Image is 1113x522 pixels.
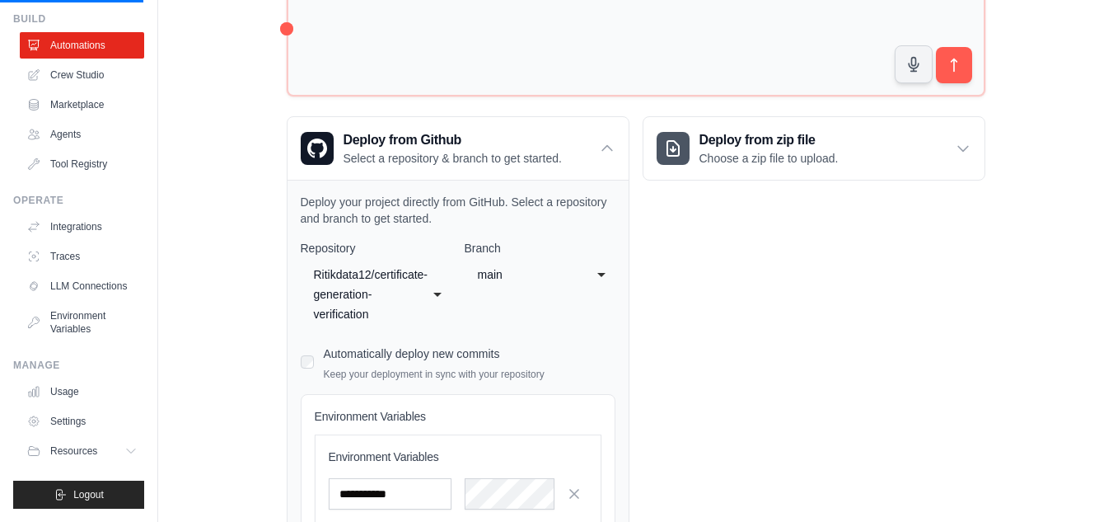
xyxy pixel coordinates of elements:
div: main [478,265,569,285]
span: Resources [50,444,97,458]
div: Manage [13,359,144,372]
iframe: Chat Widget [744,26,1113,522]
label: Branch [465,240,615,256]
a: Settings [20,408,144,435]
a: Crew Studio [20,62,144,88]
h3: Deploy from Github [344,130,562,150]
a: Usage [20,379,144,405]
a: Marketplace [20,92,144,118]
a: Automations [20,32,144,59]
a: Agents [20,121,144,148]
a: Integrations [20,214,144,240]
label: Repository [301,240,451,256]
h3: Deploy from zip file [699,130,839,150]
button: Logout [13,481,144,509]
span: Logout [73,488,104,501]
p: Select a repository & branch to get started. [344,150,562,167]
div: Ritikdata12/certificate-generation-verification [314,265,405,324]
a: LLM Connections [20,273,144,299]
button: Resources [20,438,144,464]
a: Tool Registry [20,151,144,177]
p: Deploy your project directly from GitHub. Select a repository and branch to get started. [301,194,615,227]
label: Automatically deploy new commits [324,347,500,360]
div: Build [13,12,144,26]
a: Traces [20,243,144,270]
h4: Environment Variables [315,408,601,425]
h3: Environment Variables [329,449,587,465]
div: Operate [13,194,144,207]
a: Environment Variables [20,303,144,342]
p: Keep your deployment in sync with your repository [324,368,545,381]
p: Choose a zip file to upload. [699,150,839,167]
